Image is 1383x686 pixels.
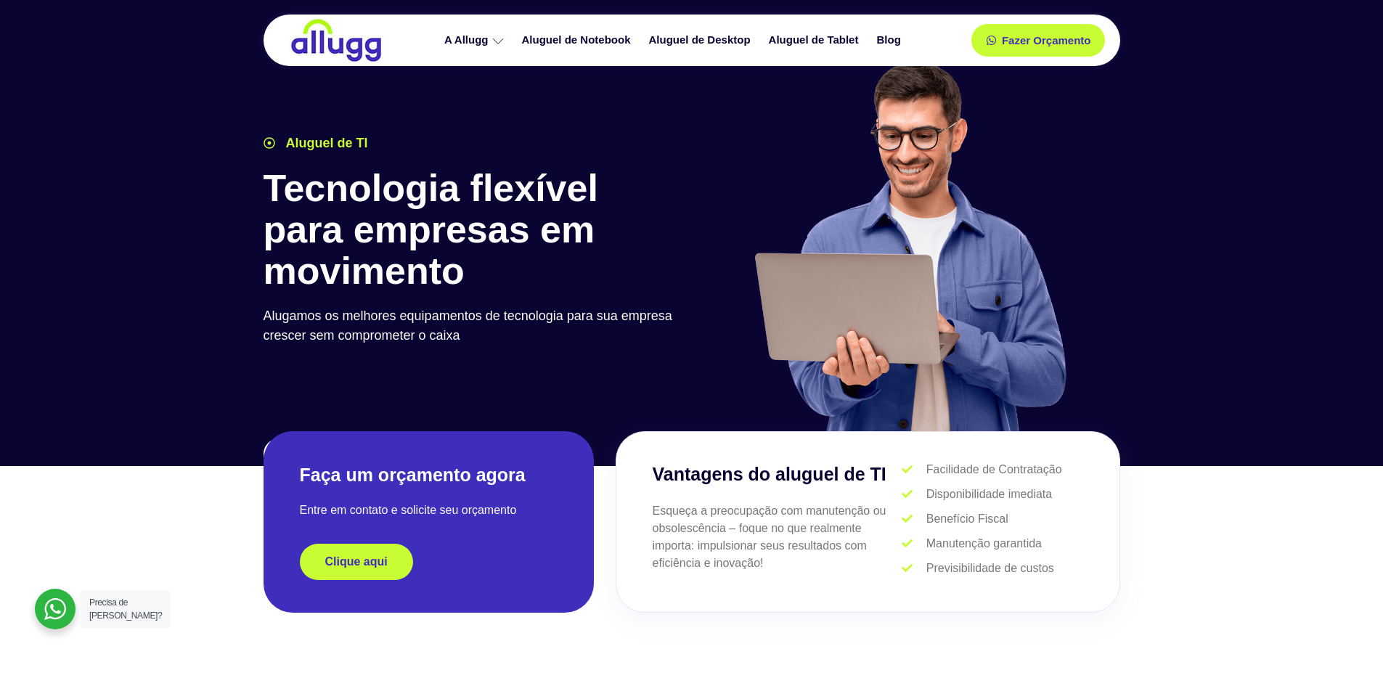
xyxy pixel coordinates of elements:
a: Clique aqui [300,544,413,580]
p: Esqueça a preocupação com manutenção ou obsolescência – foque no que realmente importa: impulsion... [653,502,902,572]
span: Benefício Fiscal [923,510,1008,528]
span: Manutenção garantida [923,535,1042,552]
img: aluguel de ti para startups [749,61,1069,431]
h3: Vantagens do aluguel de TI [653,461,902,489]
a: Aluguel de Notebook [515,28,642,53]
a: A Allugg [437,28,515,53]
h1: Tecnologia flexível para empresas em movimento [264,168,685,293]
h2: Faça um orçamento agora [300,463,558,487]
a: Fazer Orçamento [971,24,1106,57]
p: Alugamos os melhores equipamentos de tecnologia para sua empresa crescer sem comprometer o caixa [264,306,685,346]
img: locação de TI é Allugg [289,18,383,62]
a: Aluguel de Tablet [762,28,870,53]
span: Clique aqui [325,556,388,568]
p: Entre em contato e solicite seu orçamento [300,502,558,519]
span: Disponibilidade imediata [923,486,1052,503]
span: Aluguel de TI [282,134,368,153]
span: Precisa de [PERSON_NAME]? [89,597,162,621]
span: Facilidade de Contratação [923,461,1062,478]
span: Previsibilidade de custos [923,560,1054,577]
a: Aluguel de Desktop [642,28,762,53]
span: Fazer Orçamento [1002,35,1091,46]
a: Blog [869,28,911,53]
